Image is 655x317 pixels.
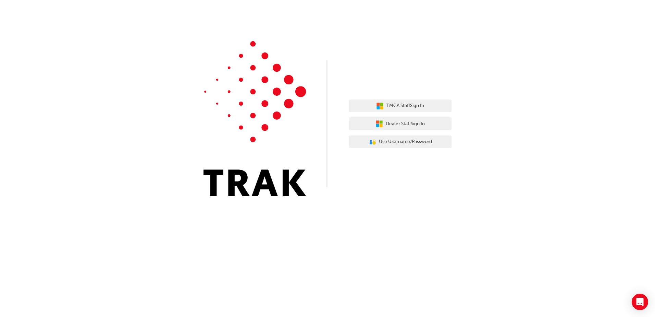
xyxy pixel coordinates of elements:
[632,294,648,310] div: Open Intercom Messenger
[349,117,452,130] button: Dealer StaffSign In
[349,99,452,113] button: TMCA StaffSign In
[349,136,452,149] button: Use Username/Password
[386,102,424,110] span: TMCA Staff Sign In
[379,138,432,146] span: Use Username/Password
[386,120,425,128] span: Dealer Staff Sign In
[203,41,306,196] img: Trak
